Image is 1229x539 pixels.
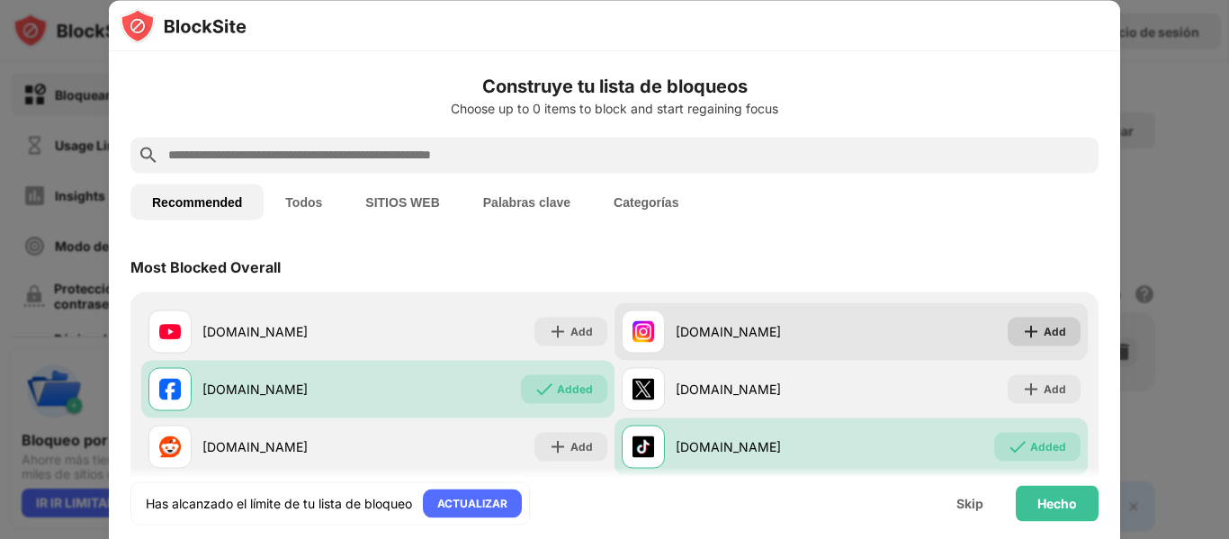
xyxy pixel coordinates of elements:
div: Choose up to 0 items to block and start regaining focus [130,101,1099,115]
div: Added [557,380,593,398]
img: favicons [632,378,654,400]
div: [DOMAIN_NAME] [676,322,851,341]
div: Added [1030,437,1066,455]
div: Add [1044,380,1066,398]
img: favicons [632,320,654,342]
button: Todos [264,184,344,220]
img: favicons [159,320,181,342]
img: logo-blocksite.svg [120,7,247,43]
div: Skip [956,496,983,510]
div: [DOMAIN_NAME] [676,380,851,399]
img: favicons [632,436,654,457]
img: favicons [159,436,181,457]
div: Add [1044,322,1066,340]
div: Hecho [1037,496,1077,510]
button: Categorías [592,184,700,220]
div: Most Blocked Overall [130,257,281,275]
div: [DOMAIN_NAME] [202,437,378,456]
div: [DOMAIN_NAME] [202,380,378,399]
button: Palabras clave [462,184,592,220]
img: search.svg [138,144,159,166]
img: favicons [159,378,181,400]
div: [DOMAIN_NAME] [676,437,851,456]
div: Add [570,322,593,340]
div: Has alcanzado el límite de tu lista de bloqueo [146,494,412,512]
h6: Construye tu lista de bloqueos [130,72,1099,99]
button: SITIOS WEB [344,184,461,220]
div: [DOMAIN_NAME] [202,322,378,341]
button: Recommended [130,184,264,220]
div: Add [570,437,593,455]
div: ACTUALIZAR [437,494,507,512]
